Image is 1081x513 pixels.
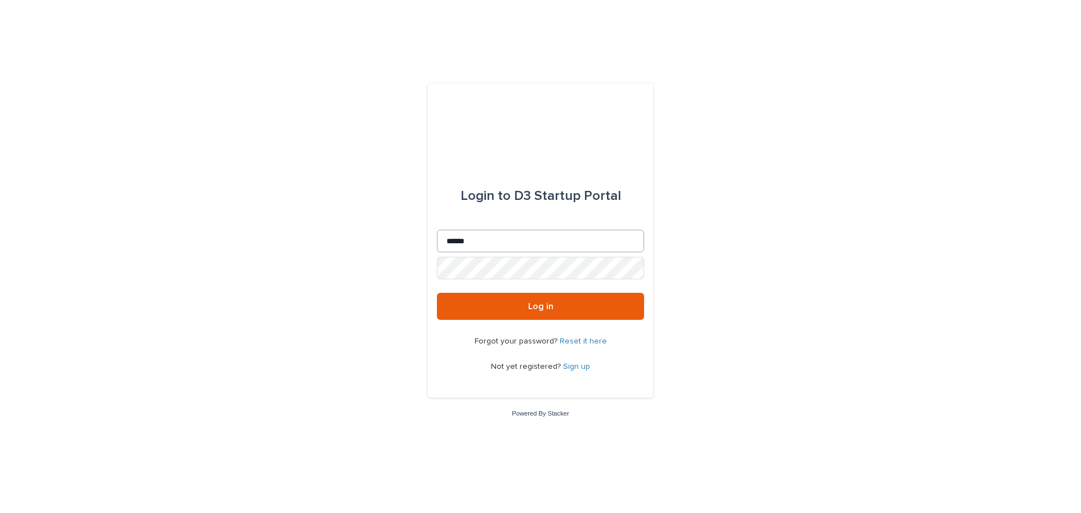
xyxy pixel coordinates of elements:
span: Forgot your password? [475,337,560,345]
img: q0dI35fxT46jIlCv2fcp [504,110,578,144]
a: Powered By Stacker [512,410,569,417]
a: Reset it here [560,337,607,345]
button: Log in [437,293,644,320]
span: Not yet registered? [491,363,563,371]
span: Login to [461,189,511,203]
span: Log in [528,302,553,311]
div: D3 Startup Portal [461,180,621,212]
a: Sign up [563,363,590,371]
